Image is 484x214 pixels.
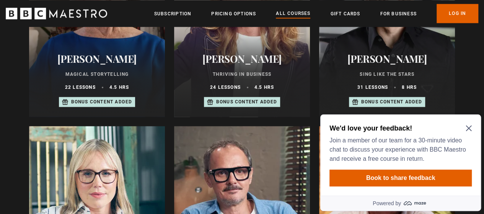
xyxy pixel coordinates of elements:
[437,4,478,23] a: Log In
[12,58,155,75] button: Book to share feedback
[12,25,152,52] p: Join a member of our team for a 30-minute video chat to discuss your experience with BBC Maestro ...
[12,12,152,21] h2: We'd love your feedback!
[71,98,132,105] p: Bonus content added
[328,53,446,65] h2: [PERSON_NAME]
[361,98,422,105] p: Bonus content added
[109,84,129,91] p: 4.5 hrs
[216,98,277,105] p: Bonus content added
[183,71,301,78] p: Thriving in Business
[3,3,164,100] div: Optional study invitation
[3,84,164,100] a: Powered by maze
[254,84,274,91] p: 4.5 hrs
[210,84,241,91] p: 24 lessons
[6,8,107,19] svg: BBC Maestro
[154,4,478,23] nav: Primary
[148,14,155,20] button: Close Maze Prompt
[328,71,446,78] p: Sing Like the Stars
[330,10,360,18] a: Gift Cards
[154,10,191,18] a: Subscription
[357,84,388,91] p: 31 lessons
[38,53,156,65] h2: [PERSON_NAME]
[380,10,416,18] a: For business
[402,84,417,91] p: 8 hrs
[65,84,96,91] p: 22 lessons
[276,10,310,18] a: All Courses
[38,71,156,78] p: Magical Storytelling
[211,10,256,18] a: Pricing Options
[183,53,301,65] h2: [PERSON_NAME]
